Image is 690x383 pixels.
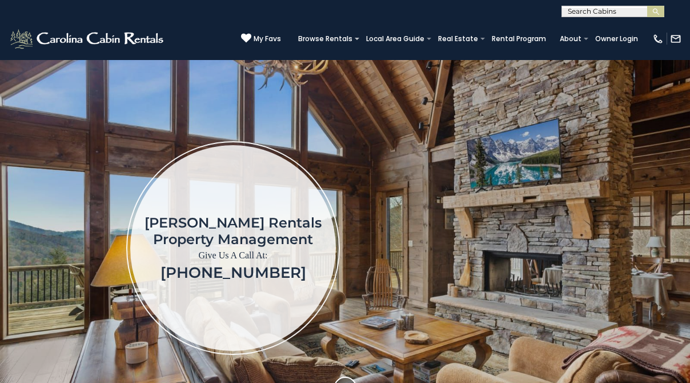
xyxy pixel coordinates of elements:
[670,33,681,45] img: mail-regular-white.png
[145,248,322,264] p: Give Us A Call At:
[652,33,664,45] img: phone-regular-white.png
[9,27,167,50] img: White-1-2.png
[161,264,306,282] a: [PHONE_NUMBER]
[254,34,281,44] span: My Favs
[432,31,484,47] a: Real Estate
[589,31,644,47] a: Owner Login
[145,214,322,248] h1: [PERSON_NAME] Rentals Property Management
[241,33,281,45] a: My Favs
[292,31,358,47] a: Browse Rentals
[360,31,430,47] a: Local Area Guide
[554,31,587,47] a: About
[486,31,552,47] a: Rental Program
